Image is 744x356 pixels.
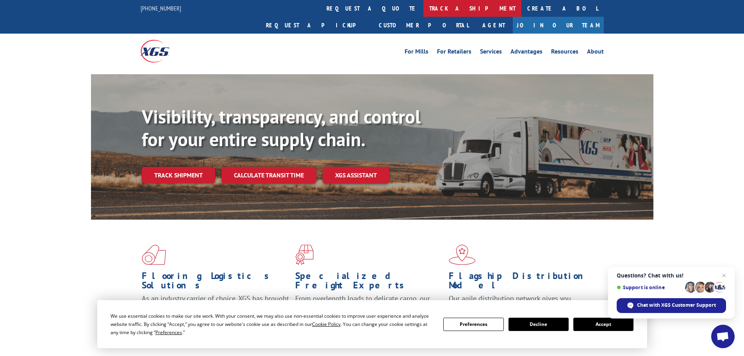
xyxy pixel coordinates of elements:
h1: Specialized Freight Experts [295,271,443,294]
p: From overlength loads to delicate cargo, our experienced staff knows the best way to move your fr... [295,294,443,329]
div: Open chat [711,325,735,348]
span: Close chat [719,271,729,280]
span: Cookie Policy [312,321,341,327]
span: Our agile distribution network gives you nationwide inventory management on demand. [449,294,592,312]
a: Track shipment [142,167,215,183]
img: xgs-icon-total-supply-chain-intelligence-red [142,245,166,265]
a: About [587,48,604,57]
img: xgs-icon-focused-on-flooring-red [295,245,314,265]
a: Customer Portal [373,17,475,34]
a: Join Our Team [513,17,604,34]
a: For Mills [405,48,428,57]
img: xgs-icon-flagship-distribution-model-red [449,245,476,265]
a: Resources [551,48,578,57]
span: Support is online [617,284,682,290]
span: As an industry carrier of choice, XGS has brought innovation and dedication to flooring logistics... [142,294,289,322]
a: XGS ASSISTANT [323,167,389,184]
a: [PHONE_NUMBER] [141,4,181,12]
a: Advantages [510,48,542,57]
div: Cookie Consent Prompt [97,300,647,348]
h1: Flooring Logistics Solutions [142,271,289,294]
div: We use essential cookies to make our site work. With your consent, we may also use non-essential ... [111,312,434,336]
a: Agent [475,17,513,34]
a: Services [480,48,502,57]
a: Request a pickup [260,17,373,34]
a: For Retailers [437,48,471,57]
div: Chat with XGS Customer Support [617,298,726,313]
a: Calculate transit time [221,167,316,184]
h1: Flagship Distribution Model [449,271,596,294]
button: Accept [573,318,633,331]
b: Visibility, transparency, and control for your entire supply chain. [142,104,421,151]
button: Preferences [443,318,503,331]
span: Preferences [155,329,182,336]
span: Chat with XGS Customer Support [637,302,716,309]
span: Questions? Chat with us! [617,272,726,279]
button: Decline [508,318,569,331]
